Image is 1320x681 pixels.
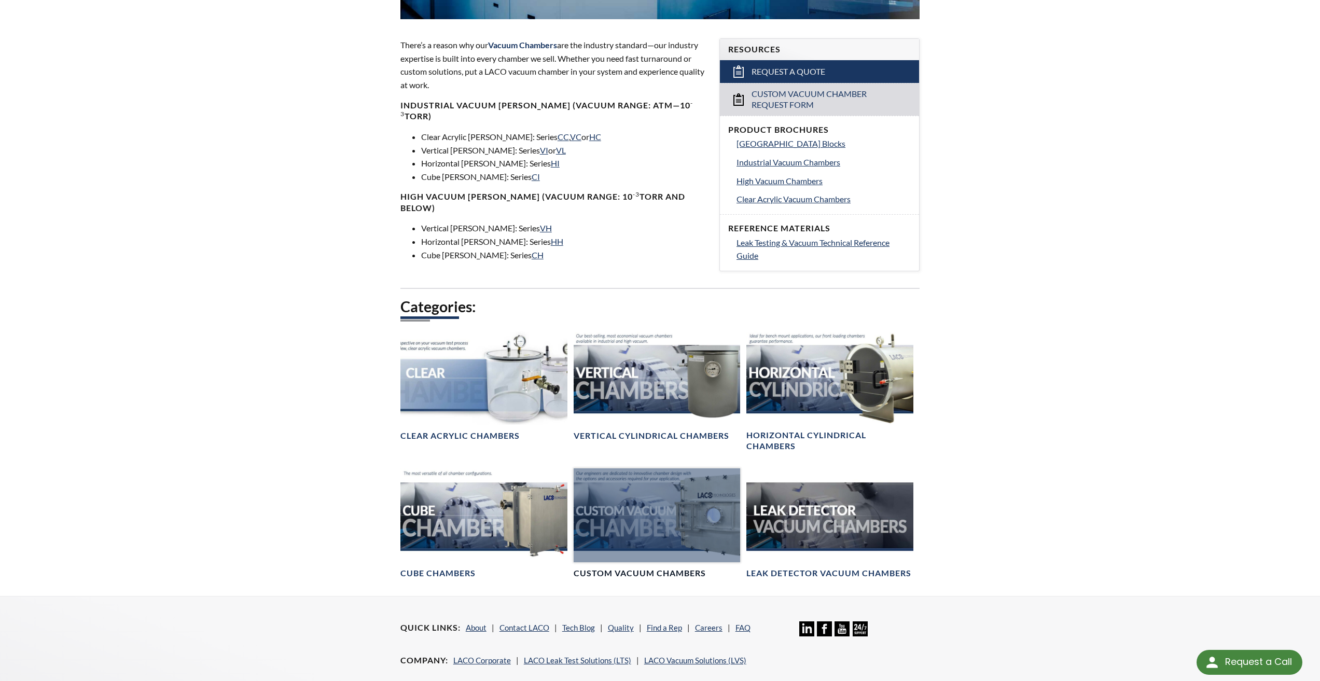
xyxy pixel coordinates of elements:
h2: Categories: [400,297,920,316]
sup: -3 [400,99,693,118]
h4: Company [400,655,448,666]
a: HC [589,132,601,142]
h4: Resources [728,44,911,55]
a: LACO Leak Test Solutions (LTS) [524,656,631,665]
a: High Vacuum Chambers [737,174,911,188]
sup: -3 [633,190,640,198]
a: Vertical Vacuum Chambers headerVertical Cylindrical Chambers [574,331,741,441]
span: Leak Testing & Vacuum Technical Reference Guide [737,238,890,261]
p: There’s a reason why our are the industry standard—our industry expertise is built into every cha... [400,38,707,91]
span: Request a Quote [752,66,825,77]
a: Industrial Vacuum Chambers [737,156,911,169]
img: round button [1204,654,1220,671]
a: Cube Chambers headerCube Chambers [400,468,567,579]
a: Horizontal Cylindrical headerHorizontal Cylindrical Chambers [746,331,913,452]
h4: Cube Chambers [400,568,476,579]
li: Vertical [PERSON_NAME]: Series [421,221,707,235]
a: Contact LACO [499,623,549,632]
a: VI [540,145,548,155]
a: Quality [608,623,634,632]
h4: Leak Detector Vacuum Chambers [746,568,911,579]
a: HH [551,237,563,246]
img: 24/7 Support Icon [853,621,868,636]
h4: Horizontal Cylindrical Chambers [746,430,913,452]
a: About [466,623,487,632]
h4: High Vacuum [PERSON_NAME] (Vacuum range: 10 Torr and below) [400,191,707,213]
a: VL [556,145,566,155]
h4: Reference Materials [728,223,911,234]
a: FAQ [735,623,751,632]
span: Custom Vacuum Chamber Request Form [752,89,891,110]
div: Request a Call [1225,650,1292,674]
a: Leak Testing & Vacuum Technical Reference Guide [737,236,911,262]
a: CI [532,172,540,182]
li: Cube [PERSON_NAME]: Series [421,248,707,262]
span: Clear Acrylic Vacuum Chambers [737,194,851,204]
li: Horizontal [PERSON_NAME]: Series [421,235,707,248]
h4: Product Brochures [728,124,911,135]
a: [GEOGRAPHIC_DATA] Blocks [737,137,911,150]
a: VC [570,132,581,142]
li: Vertical [PERSON_NAME]: Series or [421,144,707,157]
span: High Vacuum Chambers [737,176,823,186]
span: [GEOGRAPHIC_DATA] Blocks [737,138,845,148]
a: LACO Vacuum Solutions (LVS) [644,656,746,665]
a: VH [540,223,552,233]
a: Clear Acrylic Vacuum Chambers [737,192,911,206]
h4: Industrial Vacuum [PERSON_NAME] (vacuum range: atm—10 Torr) [400,100,707,122]
span: Vacuum Chambers [488,40,557,50]
a: Careers [695,623,722,632]
a: HI [551,158,560,168]
a: Leak Test Vacuum Chambers headerLeak Detector Vacuum Chambers [746,468,913,579]
li: Horizontal [PERSON_NAME]: Series [421,157,707,170]
span: Industrial Vacuum Chambers [737,157,840,167]
h4: Vertical Cylindrical Chambers [574,430,729,441]
li: Clear Acrylic [PERSON_NAME]: Series , or [421,130,707,144]
h4: Quick Links [400,622,461,633]
li: Cube [PERSON_NAME]: Series [421,170,707,184]
h4: Custom Vacuum Chambers [574,568,706,579]
h4: Clear Acrylic Chambers [400,430,520,441]
a: CC [558,132,569,142]
a: Find a Rep [647,623,682,632]
a: Custom Vacuum Chamber headerCustom Vacuum Chambers [574,468,741,579]
div: Request a Call [1197,650,1302,675]
a: Custom Vacuum Chamber Request Form [720,83,919,116]
a: 24/7 Support [853,629,868,638]
a: Clear Chambers headerClear Acrylic Chambers [400,331,567,441]
a: CH [532,250,544,260]
a: Request a Quote [720,60,919,83]
a: LACO Corporate [453,656,511,665]
a: Tech Blog [562,623,595,632]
